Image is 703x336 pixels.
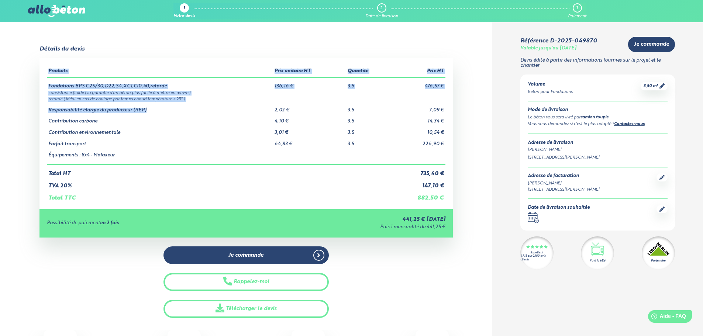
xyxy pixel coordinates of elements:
td: 14,34 € [390,113,445,124]
div: Référence D-2025-049870 [520,38,597,44]
a: 2 Date de livraison [365,3,398,19]
div: [PERSON_NAME] [528,180,600,187]
span: Je commande [634,41,669,48]
div: Puis 1 mensualité de 441,25 € [256,225,445,230]
div: [STREET_ADDRESS][PERSON_NAME] [528,187,600,193]
a: Je commande [163,246,329,264]
span: Je commande [228,252,263,259]
td: 4,10 € [273,113,346,124]
td: TVA 20% [47,177,390,189]
div: Détails du devis [39,46,85,52]
div: Votre devis [173,14,195,19]
td: Contribution environnementale [47,124,273,136]
div: Possibilité de paiement [47,221,256,226]
td: 476,57 € [390,77,445,89]
td: Équipements : 8x4 - Malaxeur [47,147,273,164]
div: Mode de livraison [528,107,668,113]
td: 226,90 € [390,136,445,147]
div: 441,25 € [DATE] [256,217,445,223]
td: Total HT [47,164,390,177]
td: 3.5 [346,102,390,113]
td: Contribution carbone [47,113,273,124]
td: retardé ( idéal en cas de coulage par temps chaud température > 25° ) [47,96,445,102]
th: Prix unitaire HT [273,66,346,77]
td: 147,10 € [390,177,445,189]
td: 136,16 € [273,77,346,89]
div: Paiement [568,14,586,19]
img: allobéton [28,5,85,17]
a: camion toupie [580,115,609,119]
div: Vous vous demandez si c’est le plus adapté ? . [528,121,668,128]
td: 2,02 € [273,102,346,113]
td: consistance fluide ( la garantie d’un béton plus facile à mettre en œuvre ) [47,89,445,96]
td: 882,50 € [390,189,445,201]
td: 3,01 € [273,124,346,136]
div: 3 [576,6,578,11]
td: Total TTC [47,189,390,201]
div: Excellent [530,251,543,254]
a: 3 Paiement [568,3,586,19]
iframe: Help widget launcher [637,307,695,328]
th: Prix HT [390,66,445,77]
div: Adresse de livraison [528,140,668,146]
td: 10,54 € [390,124,445,136]
div: Volume [528,82,573,87]
div: Valable jusqu'au [DATE] [520,46,576,51]
td: Fondations BPS C25/30,D22,S4,XC1,Cl0,40,retardé [47,77,273,89]
a: Je commande [628,37,675,52]
div: 4.7/5 sur 2300 avis clients [520,254,554,261]
div: Adresse de facturation [528,173,600,179]
div: 2 [380,6,382,11]
div: [PERSON_NAME] [528,147,668,153]
th: Quantité [346,66,390,77]
div: [STREET_ADDRESS][PERSON_NAME] [528,155,668,161]
th: Produits [47,66,273,77]
div: 1 [183,6,185,11]
td: 3.5 [346,77,390,89]
div: Partenaire [651,259,665,263]
td: 3.5 [346,113,390,124]
div: Béton pour Fondations [528,89,573,95]
div: Date de livraison souhaitée [528,205,590,211]
td: 735,40 € [390,164,445,177]
div: Date de livraison [365,14,398,19]
a: 1 Votre devis [173,3,195,19]
td: 7,09 € [390,102,445,113]
td: 3.5 [346,136,390,147]
td: Responsabilité élargie du producteur (REP) [47,102,273,113]
td: 64,83 € [273,136,346,147]
a: Télécharger le devis [163,300,329,318]
td: 3.5 [346,124,390,136]
strong: en 2 fois [100,221,119,225]
a: Contactez-nous [614,122,645,126]
div: Le béton vous sera livré par [528,114,668,121]
div: Vu à la télé [590,259,605,263]
p: Devis édité à partir des informations fournies sur le projet et le chantier [520,58,675,69]
td: Forfait transport [47,136,273,147]
button: Rappelez-moi [163,273,329,291]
